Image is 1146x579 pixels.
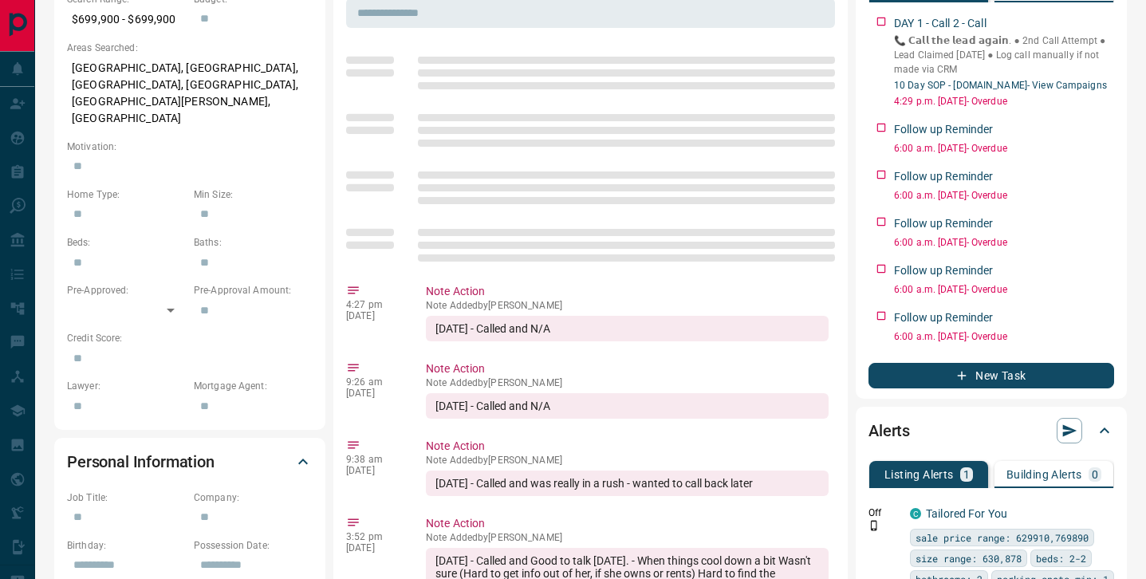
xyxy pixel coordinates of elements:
[868,418,910,443] h2: Alerts
[67,449,215,475] h2: Personal Information
[916,530,1089,546] span: sale price range: 629910,769890
[426,283,829,300] p: Note Action
[426,360,829,377] p: Note Action
[346,465,402,476] p: [DATE]
[868,412,1114,450] div: Alerts
[884,469,954,480] p: Listing Alerts
[894,235,1114,250] p: 6:00 a.m. [DATE] - Overdue
[67,538,186,553] p: Birthday:
[426,316,829,341] div: [DATE] - Called and N/A
[346,531,402,542] p: 3:52 pm
[194,283,313,297] p: Pre-Approval Amount:
[67,41,313,55] p: Areas Searched:
[894,282,1114,297] p: 6:00 a.m. [DATE] - Overdue
[868,506,900,520] p: Off
[426,515,829,532] p: Note Action
[868,363,1114,388] button: New Task
[346,299,402,310] p: 4:27 pm
[1036,550,1086,566] span: beds: 2-2
[426,377,829,388] p: Note Added by [PERSON_NAME]
[346,310,402,321] p: [DATE]
[194,379,313,393] p: Mortgage Agent:
[67,55,313,132] p: [GEOGRAPHIC_DATA], [GEOGRAPHIC_DATA], [GEOGRAPHIC_DATA], [GEOGRAPHIC_DATA], [GEOGRAPHIC_DATA][PER...
[894,262,993,279] p: Follow up Reminder
[1092,469,1098,480] p: 0
[67,187,186,202] p: Home Type:
[894,168,993,185] p: Follow up Reminder
[894,15,987,32] p: DAY 1 - Call 2 - Call
[894,188,1114,203] p: 6:00 a.m. [DATE] - Overdue
[67,490,186,505] p: Job Title:
[67,235,186,250] p: Beds:
[1006,469,1082,480] p: Building Alerts
[426,471,829,496] div: [DATE] - Called and was really in a rush - wanted to call back later
[194,235,313,250] p: Baths:
[346,376,402,388] p: 9:26 am
[67,6,186,33] p: $699,900 - $699,900
[67,379,186,393] p: Lawyer:
[916,550,1022,566] span: size range: 630,878
[894,121,993,138] p: Follow up Reminder
[426,393,829,419] div: [DATE] - Called and N/A
[67,283,186,297] p: Pre-Approved:
[194,187,313,202] p: Min Size:
[67,331,313,345] p: Credit Score:
[894,215,993,232] p: Follow up Reminder
[426,438,829,455] p: Note Action
[926,507,1007,520] a: Tailored For You
[67,443,313,481] div: Personal Information
[894,309,993,326] p: Follow up Reminder
[194,538,313,553] p: Possession Date:
[894,33,1114,77] p: 📞 𝗖𝗮𝗹𝗹 𝘁𝗵𝗲 𝗹𝗲𝗮𝗱 𝗮𝗴𝗮𝗶𝗻. ● 2nd Call Attempt ● Lead Claimed [DATE] ‎● Log call manually if not made ...
[963,469,970,480] p: 1
[894,329,1114,344] p: 6:00 a.m. [DATE] - Overdue
[346,454,402,465] p: 9:38 am
[346,388,402,399] p: [DATE]
[426,300,829,311] p: Note Added by [PERSON_NAME]
[894,94,1114,108] p: 4:29 p.m. [DATE] - Overdue
[194,490,313,505] p: Company:
[346,542,402,553] p: [DATE]
[426,455,829,466] p: Note Added by [PERSON_NAME]
[894,80,1107,91] a: 10 Day SOP - [DOMAIN_NAME]- View Campaigns
[426,532,829,543] p: Note Added by [PERSON_NAME]
[868,520,880,531] svg: Push Notification Only
[67,140,313,154] p: Motivation:
[910,508,921,519] div: condos.ca
[894,141,1114,156] p: 6:00 a.m. [DATE] - Overdue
